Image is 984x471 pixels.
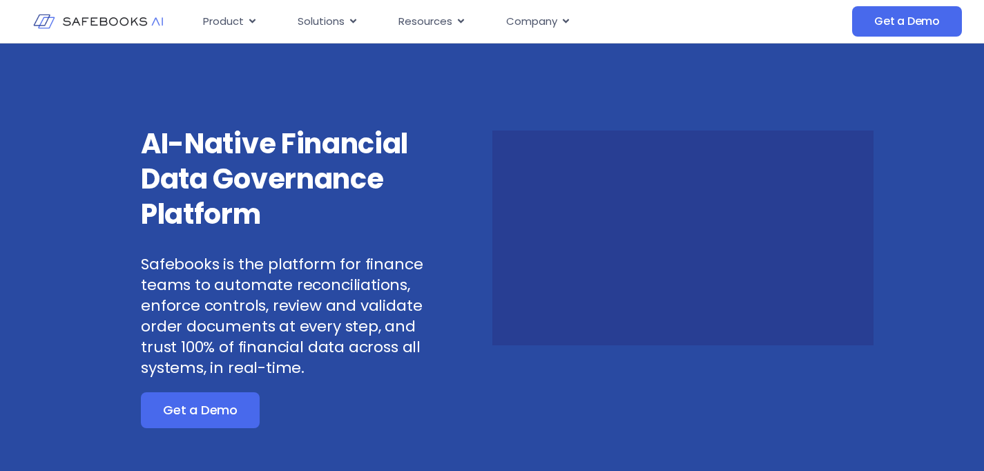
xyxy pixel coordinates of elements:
div: Menu Toggle [192,8,749,35]
span: Solutions [298,14,345,30]
p: Safebooks is the platform for finance teams to automate reconciliations, enforce controls, review... [141,254,427,378]
span: Company [506,14,557,30]
a: Get a Demo [141,392,260,428]
span: Product [203,14,244,30]
a: Get a Demo [852,6,962,37]
span: Get a Demo [874,15,940,28]
nav: Menu [192,8,749,35]
h3: AI-Native Financial Data Governance Platform [141,126,427,232]
span: Resources [398,14,452,30]
span: Get a Demo [163,403,238,417]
